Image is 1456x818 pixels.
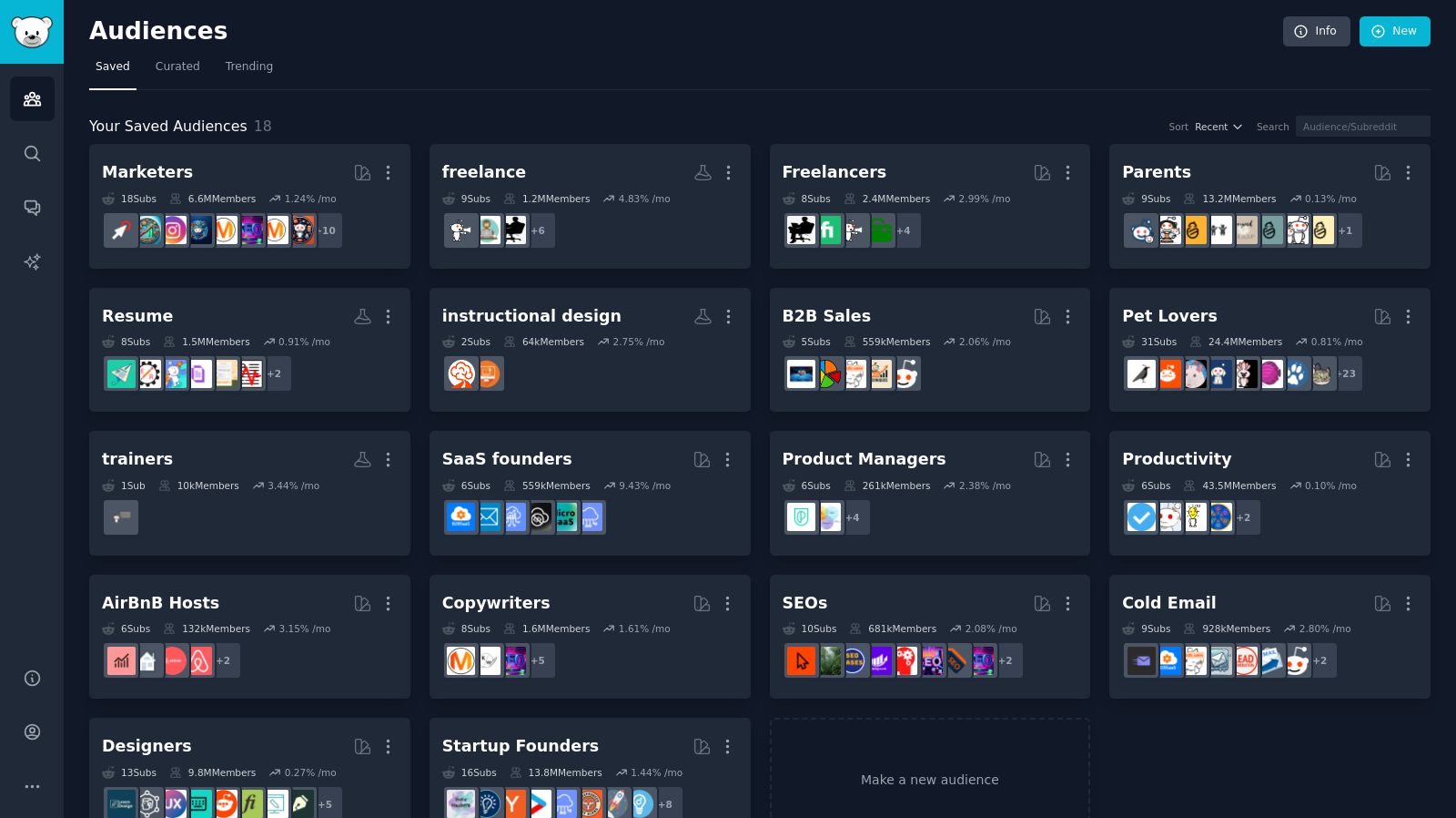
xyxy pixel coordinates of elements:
[503,479,591,492] div: 559k Members
[89,53,136,90] a: Saved
[787,503,815,531] img: ProductMgmt
[268,479,319,492] div: 3.44 % /mo
[519,641,557,680] div: + 5
[1153,360,1181,388] img: BeardedDragons
[1109,431,1431,556] a: Productivity6Subs43.5MMembers0.10% /mo+2LifeProTipslifehacksproductivitygetdisciplined
[849,622,936,635] div: 681k Members
[472,790,500,818] img: Entrepreneurship
[102,335,150,348] div: 8 Sub s
[163,335,249,348] div: 1.5M Members
[1229,360,1258,388] img: parrots
[1109,575,1431,700] a: Cold Email9Subs928kMembers2.80% /mo+2salesEmailmarketingLeadGenerationcoldemailb2b_salesB2BSaaSEm...
[1280,360,1309,388] img: dogs
[1153,647,1181,675] img: B2BSaaS
[1296,116,1431,137] input: Audience/Subreddit
[1204,360,1232,388] img: dogswithjobs
[442,479,490,492] div: 6 Sub s
[619,479,671,492] div: 9.43 % /mo
[184,790,212,818] img: UI_Design
[209,790,238,818] img: logodesign
[498,647,526,675] img: SEO
[1306,216,1334,244] img: Parenting
[1224,498,1262,537] div: + 2
[503,192,590,205] div: 1.2M Members
[107,216,136,244] img: PPC
[1122,592,1216,615] div: Cold Email
[158,216,187,244] img: InstagramMarketing
[447,647,475,675] img: content_marketing
[442,766,497,779] div: 16 Sub s
[1257,120,1289,133] div: Search
[260,790,288,818] img: web_design
[1204,216,1232,244] img: toddlers
[770,144,1091,269] a: Freelancers8Subs2.4MMembers2.99% /mo+4forhirefreelance_forhireFiverrFreelancers
[1127,647,1156,675] img: EmailOutreach
[838,647,866,675] img: SEO_cases
[574,503,602,531] img: SaaS
[1183,479,1276,492] div: 43.5M Members
[1229,647,1258,675] img: LeadGeneration
[834,498,872,537] div: + 4
[430,144,751,269] a: freelance9Subs1.2MMembers4.83% /mo+6FreelancersFreelanceClubfreelance_forhire
[235,216,263,244] img: SEO
[447,790,475,818] img: indiehackers
[89,17,1283,46] h2: Audiences
[625,790,653,818] img: Entrepreneur
[864,647,892,675] img: seogrowth
[102,766,157,779] div: 13 Sub s
[107,647,136,675] img: AirBnBInvesting
[844,192,930,205] div: 2.4M Members
[619,622,671,635] div: 1.61 % /mo
[442,192,490,205] div: 9 Sub s
[787,360,815,388] img: B_2_B_Selling_Tips
[959,479,1011,492] div: 2.38 % /mo
[1122,192,1170,205] div: 9 Sub s
[1204,503,1232,531] img: LifeProTips
[102,161,193,184] div: Marketers
[600,790,628,818] img: startups
[1326,211,1364,250] div: + 1
[498,503,526,531] img: SaaSSales
[1122,161,1191,184] div: Parents
[1255,216,1283,244] img: SingleParents
[285,766,337,779] div: 0.27 % /mo
[503,335,584,348] div: 64k Members
[133,790,161,818] img: userexperience
[442,448,572,471] div: SaaS founders
[158,479,239,492] div: 10k Members
[158,647,187,675] img: AirBnBHosts
[447,503,475,531] img: B2BSaaS
[1109,288,1431,413] a: Pet Lovers31Subs24.4MMembers0.81% /mo+23catsdogsAquariumsparrotsdogswithjobsRATSBeardedDragonsbir...
[286,216,314,244] img: socialmedia
[613,335,665,348] div: 2.75 % /mo
[770,288,1091,413] a: B2B Sales5Subs559kMembers2.06% /mosalessalestechniquesb2b_salesB2BSalesB_2_B_Selling_Tips
[813,360,841,388] img: B2BSales
[940,647,968,675] img: bigseo
[966,622,1017,635] div: 2.08 % /mo
[285,192,337,205] div: 1.24 % /mo
[472,216,500,244] img: FreelanceClub
[813,216,841,244] img: Fiverr
[133,360,161,388] img: EngineeringResumes
[959,335,1011,348] div: 2.06 % /mo
[523,503,551,531] img: NoCodeSaaS
[472,360,500,388] img: elearning
[1178,360,1207,388] img: RATS
[442,592,551,615] div: Copywriters
[1127,360,1156,388] img: birding
[235,790,263,818] img: typography
[1183,192,1276,205] div: 13.2M Members
[959,192,1011,205] div: 2.99 % /mo
[1300,641,1339,680] div: + 2
[447,360,475,388] img: instructionaldesign
[986,641,1025,680] div: + 2
[442,161,527,184] div: freelance
[1183,622,1270,635] div: 928k Members
[442,335,490,348] div: 2 Sub s
[96,59,130,76] span: Saved
[498,790,526,818] img: ycombinator
[783,161,887,184] div: Freelancers
[254,118,272,135] span: 18
[966,647,994,675] img: SEO
[169,766,256,779] div: 9.8M Members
